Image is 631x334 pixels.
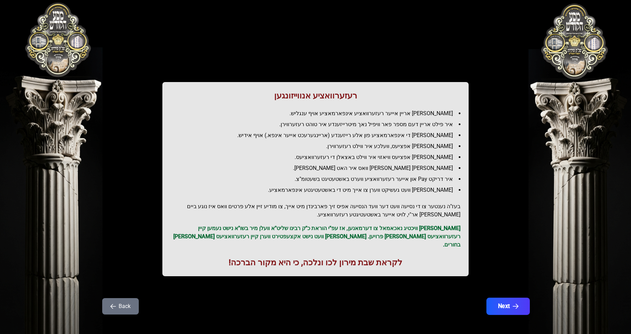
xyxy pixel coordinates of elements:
button: Next [486,298,530,315]
li: איר דריקט Pay און אייער רעזערוואציע ווערט באשטעטיגט בשעטומ"צ. [176,175,460,183]
p: [PERSON_NAME] וויכטיג נאכאמאל צו דערמאנען, אז עפ"י הוראת כ"ק רבינו שליט"א וועלן מיר בשו"א נישט נע... [171,224,460,249]
h1: לקראת שבת מירון לכו ונלכה, כי היא מקור הברכה! [171,257,460,268]
li: איר פילט אריין דעם מספר פאר וויפיל נאך מיטרייזענדע איר טוהט רעזערווירן. [176,120,460,129]
h1: רעזערוואציע אנווייזונגען [171,90,460,101]
li: [PERSON_NAME] אריין אייער רעזערוואציע אינפארמאציע אויף ענגליש. [176,109,460,118]
li: [PERSON_NAME] וועט געשיקט ווערן צו אייך מיט די באשטעטיגטע אינפארמאציע. [176,186,460,194]
li: [PERSON_NAME] [PERSON_NAME] וואס איר האט [PERSON_NAME]. [176,164,460,172]
button: Back [102,298,139,315]
li: [PERSON_NAME] אפציעס וויאזוי איר ווילט באצאלן די רעזערוואציעס. [176,153,460,161]
li: [PERSON_NAME] אפציעס, וועלכע איר ווילט רעזערווירן. [176,142,460,150]
li: [PERSON_NAME] די אינפארמאציע פון אלע רייזענדע (אריינגערעכט אייער אינפא.) אויף אידיש. [176,131,460,139]
h2: בעז"ה נענטער צו די נסיעה וועט דער וועד הנסיעה אפיס זיך פארבינדן מיט אייך, צו מודיע זיין אלע פרטים... [171,202,460,219]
